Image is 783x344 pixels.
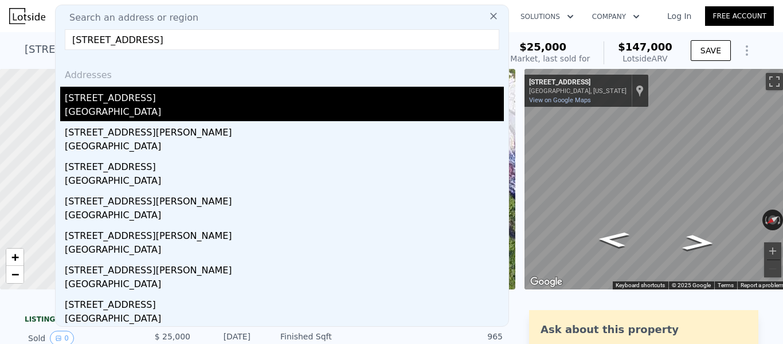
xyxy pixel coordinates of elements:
[60,59,504,87] div: Addresses
[527,275,565,289] img: Google
[65,208,504,225] div: [GEOGRAPHIC_DATA]
[636,84,644,97] a: Show location on map
[25,315,254,326] div: LISTING & SALE HISTORY
[718,282,734,288] a: Terms
[11,267,19,281] span: −
[529,96,591,104] a: View on Google Maps
[65,29,499,50] input: Enter an address, city, region, neighborhood or zip code
[65,190,504,208] div: [STREET_ADDRESS][PERSON_NAME]
[391,331,503,342] div: 965
[65,87,504,105] div: [STREET_ADDRESS]
[653,10,705,22] a: Log In
[6,249,24,266] a: Zoom in
[65,121,504,140] div: [STREET_ADDRESS][PERSON_NAME]
[11,250,19,264] span: +
[584,227,643,251] path: Go Northeast, New Walkertown Rd
[669,231,729,254] path: Go Southwest, New Walkertown Rd
[9,8,45,24] img: Lotside
[527,275,565,289] a: Open this area in Google Maps (opens a new window)
[65,293,504,312] div: [STREET_ADDRESS]
[6,266,24,283] a: Zoom out
[616,281,665,289] button: Keyboard shortcuts
[65,277,504,293] div: [GEOGRAPHIC_DATA]
[618,41,672,53] span: $147,000
[519,41,566,53] span: $25,000
[65,225,504,243] div: [STREET_ADDRESS][PERSON_NAME]
[762,210,769,230] button: Rotate counterclockwise
[583,6,649,27] button: Company
[529,87,627,95] div: [GEOGRAPHIC_DATA], [US_STATE]
[496,53,590,64] div: Off Market, last sold for
[65,156,504,174] div: [STREET_ADDRESS]
[541,322,747,338] div: Ask about this property
[25,41,300,57] div: [STREET_ADDRESS] , [GEOGRAPHIC_DATA] , NC 27105
[65,243,504,259] div: [GEOGRAPHIC_DATA]
[511,6,583,27] button: Solutions
[705,6,774,26] a: Free Account
[777,210,783,230] button: Rotate clockwise
[155,332,190,341] span: $ 25,000
[691,40,731,61] button: SAVE
[65,312,504,328] div: [GEOGRAPHIC_DATA]
[764,260,781,277] button: Zoom out
[672,282,711,288] span: © 2025 Google
[529,78,627,87] div: [STREET_ADDRESS]
[65,105,504,121] div: [GEOGRAPHIC_DATA]
[764,242,781,260] button: Zoom in
[60,11,198,25] span: Search an address or region
[65,174,504,190] div: [GEOGRAPHIC_DATA]
[735,39,758,62] button: Show Options
[618,53,672,64] div: Lotside ARV
[766,73,783,90] button: Toggle fullscreen view
[280,331,391,342] div: Finished Sqft
[65,259,504,277] div: [STREET_ADDRESS][PERSON_NAME]
[65,140,504,156] div: [GEOGRAPHIC_DATA]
